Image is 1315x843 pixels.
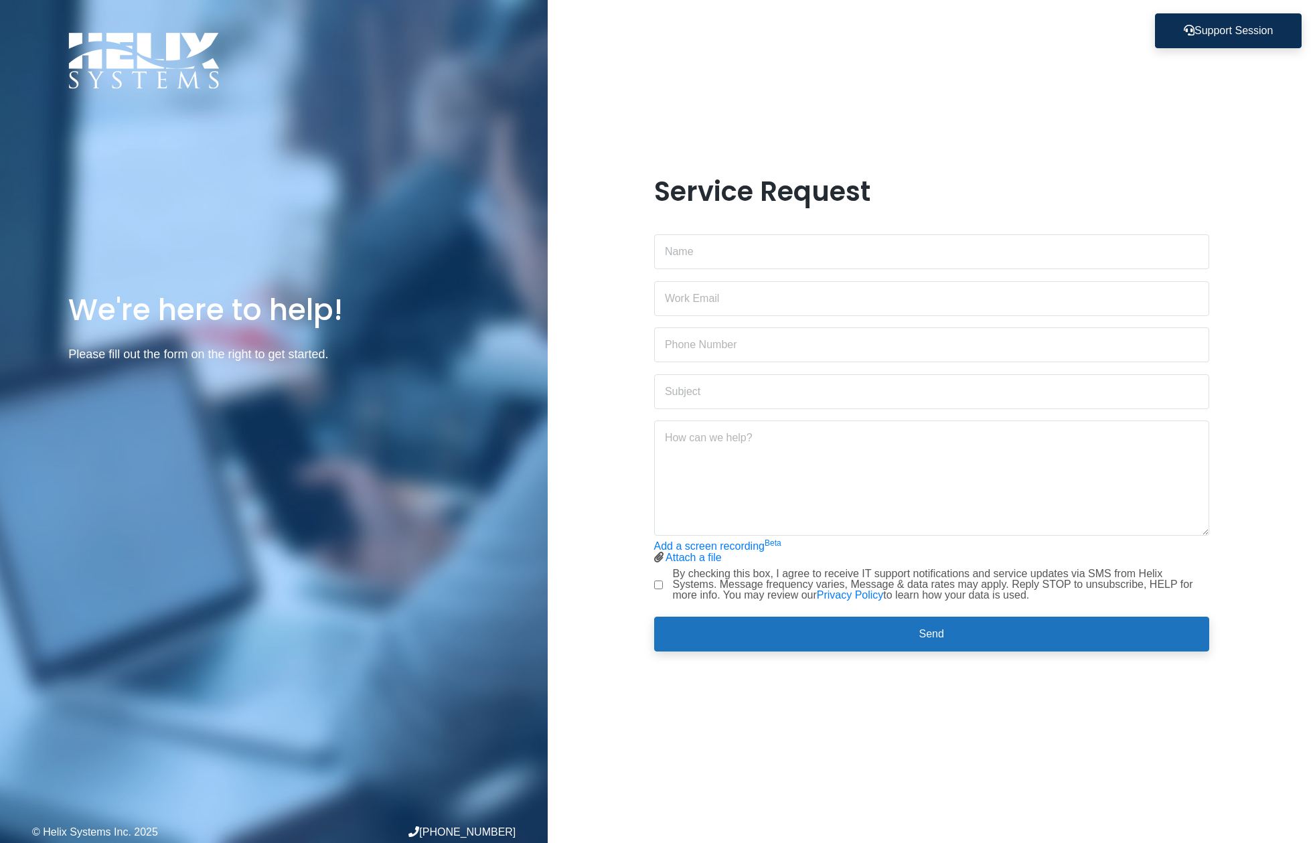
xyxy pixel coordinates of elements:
[68,291,479,329] h1: We're here to help!
[654,374,1209,409] input: Subject
[654,234,1209,269] input: Name
[68,32,220,89] img: Logo
[817,589,884,601] a: Privacy Policy
[32,827,274,838] div: © Helix Systems Inc. 2025
[68,345,479,364] p: Please fill out the form on the right to get started.
[1155,13,1302,48] button: Support Session
[654,281,1209,316] input: Work Email
[654,175,1209,208] h1: Service Request
[654,540,781,552] a: Add a screen recordingBeta
[274,826,516,838] div: [PHONE_NUMBER]
[765,538,781,548] sup: Beta
[654,617,1209,652] button: Send
[666,552,722,563] a: Attach a file
[673,568,1209,601] label: By checking this box, I agree to receive IT support notifications and service updates via SMS fro...
[654,327,1209,362] input: Phone Number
